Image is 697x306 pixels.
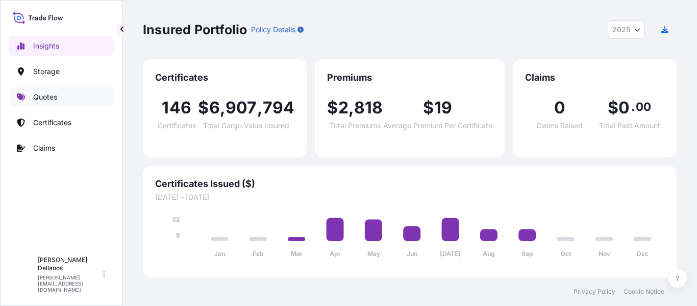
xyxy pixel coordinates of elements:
[226,100,257,116] span: 907
[33,66,60,77] p: Storage
[143,21,247,38] p: Insured Portfolio
[155,178,664,190] span: Certificates Issued ($)
[251,25,295,35] p: Policy Details
[608,100,618,116] span: $
[9,61,114,82] a: Storage
[214,250,225,257] tspan: Jan
[20,269,27,279] span: S
[162,100,191,116] span: 146
[9,138,114,158] a: Claims
[327,72,492,84] span: Premiums
[636,103,651,111] span: 00
[434,100,452,116] span: 19
[257,100,263,116] span: ,
[9,112,114,133] a: Certificates
[348,100,354,116] span: ,
[38,256,101,272] p: [PERSON_NAME] Dellanos
[618,100,630,116] span: 0
[327,100,338,116] span: $
[574,288,615,296] a: Privacy Policy
[33,143,55,153] p: Claims
[330,122,381,129] span: Total Premiums
[637,250,649,257] tspan: Dec
[554,100,565,116] span: 0
[599,250,611,257] tspan: Nov
[624,288,664,296] a: Cookie Notice
[599,122,660,129] span: Total Paid Amount
[9,36,114,56] a: Insights
[158,122,196,129] span: Certificates
[155,192,664,202] span: [DATE] - [DATE]
[220,100,226,116] span: ,
[561,250,571,257] tspan: Oct
[203,122,289,129] span: Total Cargo Value Insured
[209,100,220,116] span: 6
[33,41,59,51] p: Insights
[38,274,101,293] p: [PERSON_NAME][EMAIL_ADDRESS][DOMAIN_NAME]
[536,122,583,129] span: Claims Raised
[33,117,71,128] p: Certificates
[631,103,635,111] span: .
[9,87,114,107] a: Quotes
[338,100,348,116] span: 2
[33,92,57,102] p: Quotes
[198,100,209,116] span: $
[521,250,533,257] tspan: Sep
[172,216,180,223] tspan: 32
[330,250,341,257] tspan: Apr
[253,250,264,257] tspan: Feb
[367,250,381,257] tspan: May
[291,250,303,257] tspan: Mar
[407,250,417,257] tspan: Jun
[440,250,461,257] tspan: [DATE]
[354,100,383,116] span: 818
[423,100,434,116] span: $
[525,72,664,84] span: Claims
[483,250,495,257] tspan: Aug
[263,100,295,116] span: 794
[608,20,645,39] button: Year Selector
[155,72,294,84] span: Certificates
[612,25,630,35] span: 2025
[383,122,492,129] span: Average Premium Per Certificate
[176,231,180,239] tspan: 8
